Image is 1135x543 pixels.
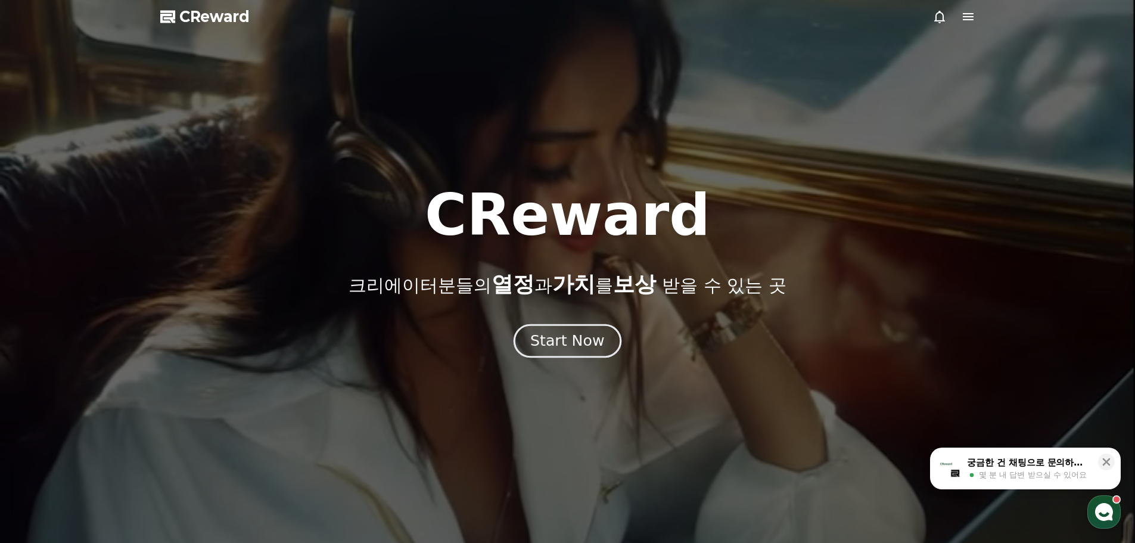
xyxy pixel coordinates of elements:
a: 설정 [154,378,229,408]
h1: CReward [425,187,710,244]
a: 홈 [4,378,79,408]
span: CReward [179,7,250,26]
span: 홈 [38,396,45,405]
a: CReward [160,7,250,26]
span: 열정 [492,272,534,296]
span: 설정 [184,396,198,405]
div: Start Now [530,331,604,351]
span: 대화 [109,396,123,406]
span: 보상 [613,272,656,296]
span: 가치 [552,272,595,296]
a: Start Now [516,337,619,348]
a: 대화 [79,378,154,408]
button: Start Now [514,324,621,358]
p: 크리에이터분들의 과 를 받을 수 있는 곳 [349,272,786,296]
